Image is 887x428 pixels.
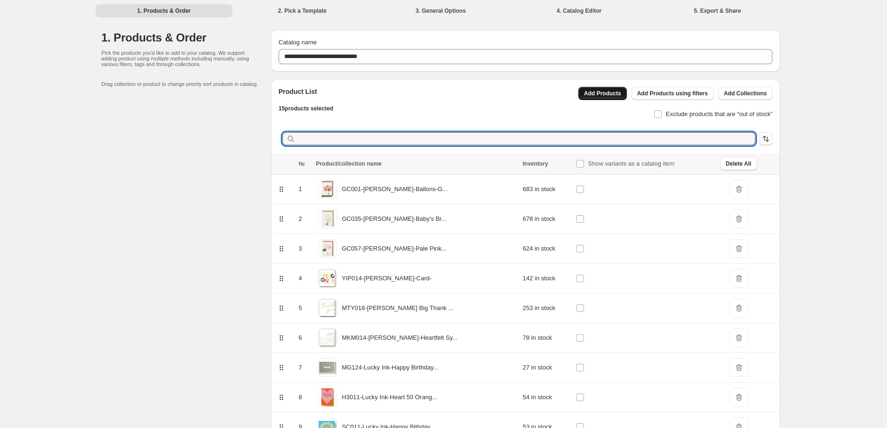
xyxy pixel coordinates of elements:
img: download_56261a2d-1908-4009-a481-dd737b51e932.jpg [318,299,337,318]
td: 683 in stock [520,175,573,204]
span: Delete All [726,160,751,168]
span: 8 [299,394,302,401]
span: Exclude products that are “out of stock” [666,110,772,117]
td: 678 in stock [520,204,573,234]
button: Delete All [720,157,757,170]
td: 624 in stock [520,234,573,264]
td: 78 in stock [520,323,573,353]
span: Add Collections [724,90,767,97]
span: Show variants as a catalog item [588,160,675,167]
p: MKM014-[PERSON_NAME]-Heartfelt Sy... [342,333,457,343]
p: H3011-Lucky Ink-Heart 50 Orang... [342,393,437,402]
button: Add Products using filters [632,87,714,100]
button: Add Products [578,87,627,100]
img: download_fcd5d15b-15e2-4e8f-bca5-9f64c12c8b59.jpg [318,239,337,258]
img: download_efc0896a-e59c-4c33-a9e9-da0e0b445e9b.jpg [318,328,337,347]
div: Inventory [523,160,570,168]
h1: 1. Products & Order [101,30,271,45]
span: 4 [299,275,302,282]
span: № [299,160,305,167]
p: GC057-[PERSON_NAME]-Pale Pink... [342,244,447,253]
p: GC035-[PERSON_NAME]-Baby's Br... [342,214,446,224]
span: 6 [299,334,302,341]
td: 142 in stock [520,264,573,294]
td: 27 in stock [520,353,573,383]
span: Catalog name [279,39,317,46]
h2: Product List [279,87,333,96]
span: 3 [299,245,302,252]
span: 7 [299,364,302,371]
p: MG124-Lucky Ink-Happy Birthday... [342,363,438,372]
p: MTY018-[PERSON_NAME] Big Thank ... [342,303,453,313]
span: 15 products selected [279,105,333,112]
td: 253 in stock [520,294,573,323]
span: Add Products using filters [637,90,708,97]
p: GC001-[PERSON_NAME]-Ballons-G... [342,185,448,194]
img: LCK-MG124.jpg [318,358,337,377]
td: 54 in stock [520,383,573,412]
p: Pick the products you'd like to add to your catalog. We support adding product using multiple met... [101,50,252,67]
span: 2 [299,215,302,222]
span: Product/collection name [316,160,381,167]
p: YIP014-[PERSON_NAME]-Card- [342,274,432,283]
img: LCK-H3011.jpg [318,388,337,407]
span: Add Products [584,90,621,97]
p: Drag collection or product to change priority sort products in catalog [101,81,271,87]
span: 5 [299,304,302,311]
img: download_ee04a3e6-fb82-4ef2-be24-4de51e5dca3a.jpg [318,180,337,199]
button: Add Collections [718,87,772,100]
span: 1 [299,185,302,193]
img: download_98a754bb-7214-4827-9424-4139f630b089.jpg [318,210,337,228]
img: download_ecc39e9c-de0f-4db5-8026-2d1338447890.jpg [318,269,337,288]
